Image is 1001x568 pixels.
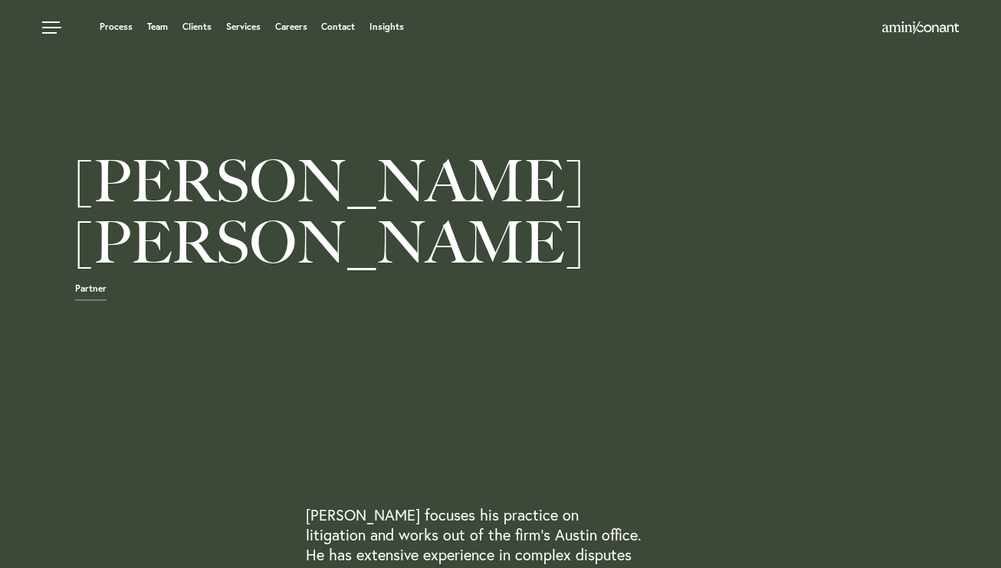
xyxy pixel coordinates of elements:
[275,22,307,31] a: Careers
[100,22,133,31] a: Process
[147,22,168,31] a: Team
[75,284,107,301] span: Partner
[321,22,355,31] a: Contact
[882,22,959,34] a: Home
[369,22,404,31] a: Insights
[182,22,212,31] a: Clients
[226,22,261,31] a: Services
[882,21,959,34] img: Amini & Conant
